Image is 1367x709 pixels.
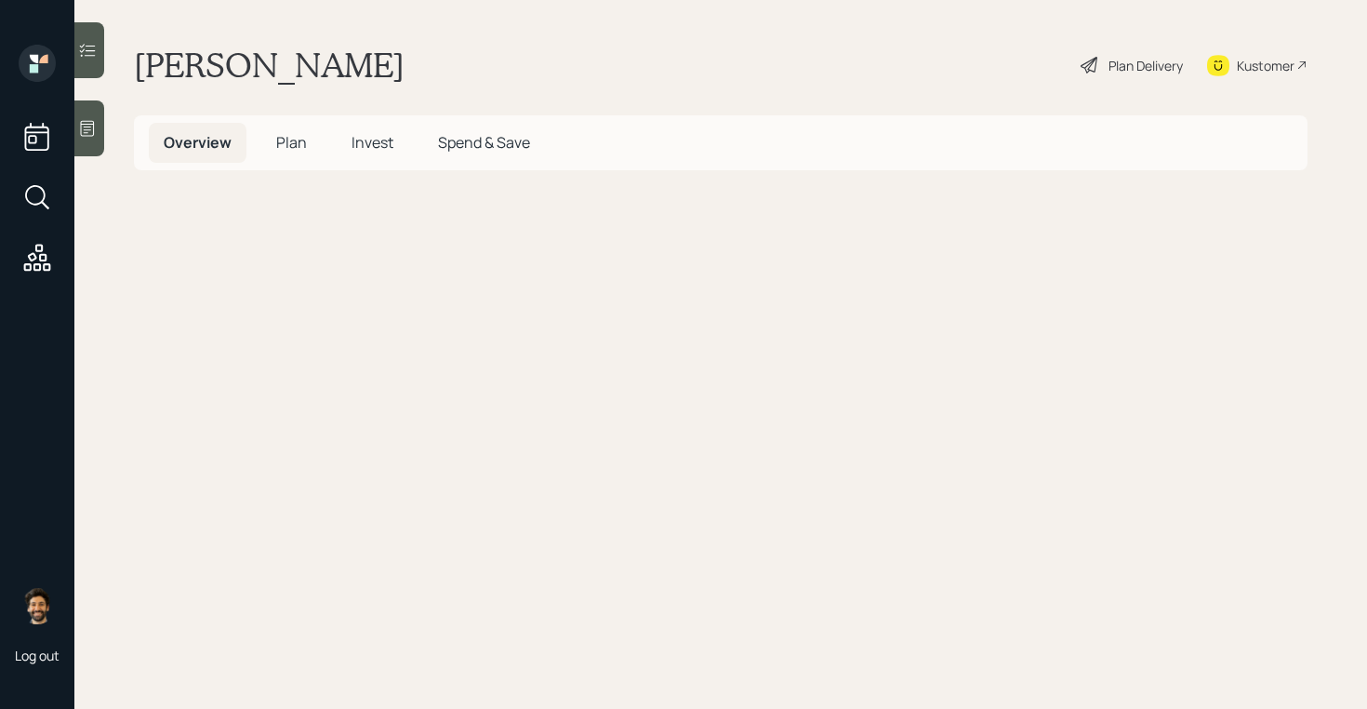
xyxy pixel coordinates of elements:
span: Invest [352,132,393,153]
div: Plan Delivery [1108,56,1183,75]
div: Kustomer [1237,56,1294,75]
span: Overview [164,132,232,153]
h1: [PERSON_NAME] [134,45,405,86]
span: Plan [276,132,307,153]
span: Spend & Save [438,132,530,153]
img: eric-schwartz-headshot.png [19,587,56,624]
div: Log out [15,647,60,664]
